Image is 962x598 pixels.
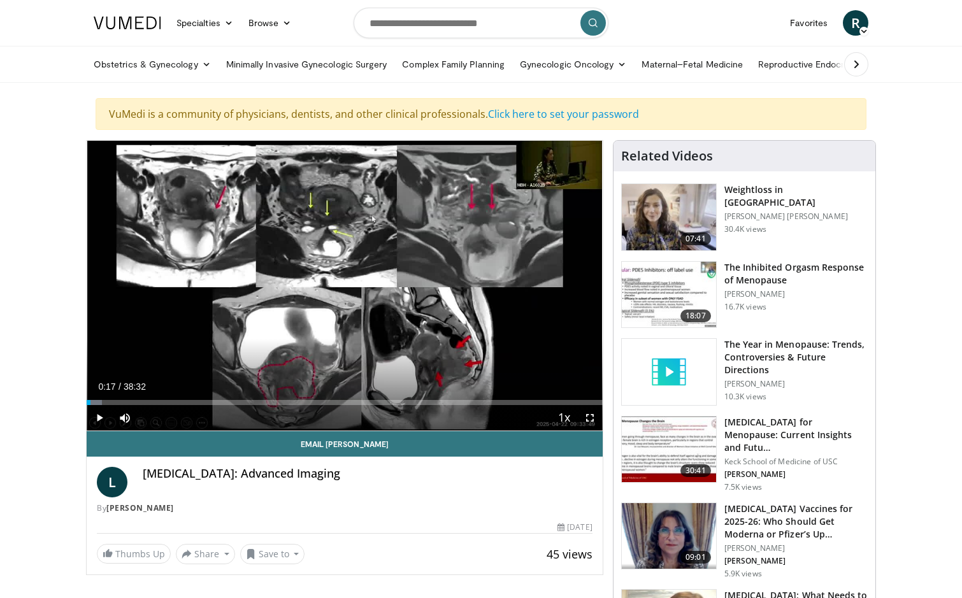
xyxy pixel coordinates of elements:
[98,381,115,392] span: 0:17
[680,464,711,477] span: 30:41
[680,232,711,245] span: 07:41
[97,544,171,564] a: Thumbs Up
[552,405,577,431] button: Playback Rate
[634,52,750,77] a: Maternal–Fetal Medicine
[143,467,592,481] h4: [MEDICAL_DATA]: Advanced Imaging
[97,502,592,514] div: By
[622,503,716,569] img: 4e370bb1-17f0-4657-a42f-9b995da70d2f.png.150x105_q85_crop-smart_upscale.png
[241,10,299,36] a: Browse
[621,502,868,579] a: 09:01 [MEDICAL_DATA] Vaccines for 2025-26: Who Should Get Moderna or Pfizer’s Up… [PERSON_NAME] [...
[724,338,868,376] h3: The Year in Menopause: Trends, Controversies & Future Directions
[621,148,713,164] h4: Related Videos
[112,405,138,431] button: Mute
[96,98,866,130] div: VuMedi is a community of physicians, dentists, and other clinical professionals.
[782,10,835,36] a: Favorites
[577,405,603,431] button: Fullscreen
[87,405,112,431] button: Play
[169,10,241,36] a: Specialties
[87,400,603,405] div: Progress Bar
[621,416,868,492] a: 30:41 [MEDICAL_DATA] for Menopause: Current Insights and Futu… Keck School of Medicine of USC [PE...
[724,457,868,467] p: Keck School of Medicine of USC
[124,381,146,392] span: 38:32
[622,262,716,328] img: 283c0f17-5e2d-42ba-a87c-168d447cdba4.150x105_q85_crop-smart_upscale.jpg
[724,502,868,541] h3: [MEDICAL_DATA] Vaccines for 2025-26: Who Should Get Moderna or Pfizer’s Up…
[724,392,766,402] p: 10.3K views
[724,183,868,209] h3: Weightloss in [GEOGRAPHIC_DATA]
[621,261,868,329] a: 18:07 The Inhibited Orgasm Response of Menopause [PERSON_NAME] 16.7K views
[621,338,868,406] a: The Year in Menopause: Trends, Controversies & Future Directions [PERSON_NAME] 10.3K views
[724,261,868,287] h3: The Inhibited Orgasm Response of Menopause
[724,211,868,222] p: [PERSON_NAME] [PERSON_NAME]
[724,543,868,553] p: [PERSON_NAME]
[622,416,716,483] img: 47271b8a-94f4-49c8-b914-2a3d3af03a9e.150x105_q85_crop-smart_upscale.jpg
[94,17,161,29] img: VuMedi Logo
[680,310,711,322] span: 18:07
[394,52,512,77] a: Complex Family Planning
[622,339,716,405] img: video_placeholder_short.svg
[106,502,174,513] a: [PERSON_NAME]
[488,107,639,121] a: Click here to set your password
[724,302,766,312] p: 16.7K views
[354,8,608,38] input: Search topics, interventions
[557,522,592,533] div: [DATE]
[724,469,868,480] p: [PERSON_NAME]
[724,482,762,492] p: 7.5K views
[724,379,868,389] p: [PERSON_NAME]
[547,546,592,562] span: 45 views
[724,556,868,566] p: [PERSON_NAME]
[724,569,762,579] p: 5.9K views
[219,52,395,77] a: Minimally Invasive Gynecologic Surgery
[724,224,766,234] p: 30.4K views
[97,467,127,497] a: L
[512,52,634,77] a: Gynecologic Oncology
[87,141,603,431] video-js: Video Player
[86,52,219,77] a: Obstetrics & Gynecology
[176,544,235,564] button: Share
[118,381,121,392] span: /
[724,416,868,454] h3: [MEDICAL_DATA] for Menopause: Current Insights and Futu…
[621,183,868,251] a: 07:41 Weightloss in [GEOGRAPHIC_DATA] [PERSON_NAME] [PERSON_NAME] 30.4K views
[240,544,305,564] button: Save to
[680,551,711,564] span: 09:01
[724,289,868,299] p: [PERSON_NAME]
[87,431,603,457] a: Email [PERSON_NAME]
[622,184,716,250] img: 9983fed1-7565-45be-8934-aef1103ce6e2.150x105_q85_crop-smart_upscale.jpg
[843,10,868,36] a: R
